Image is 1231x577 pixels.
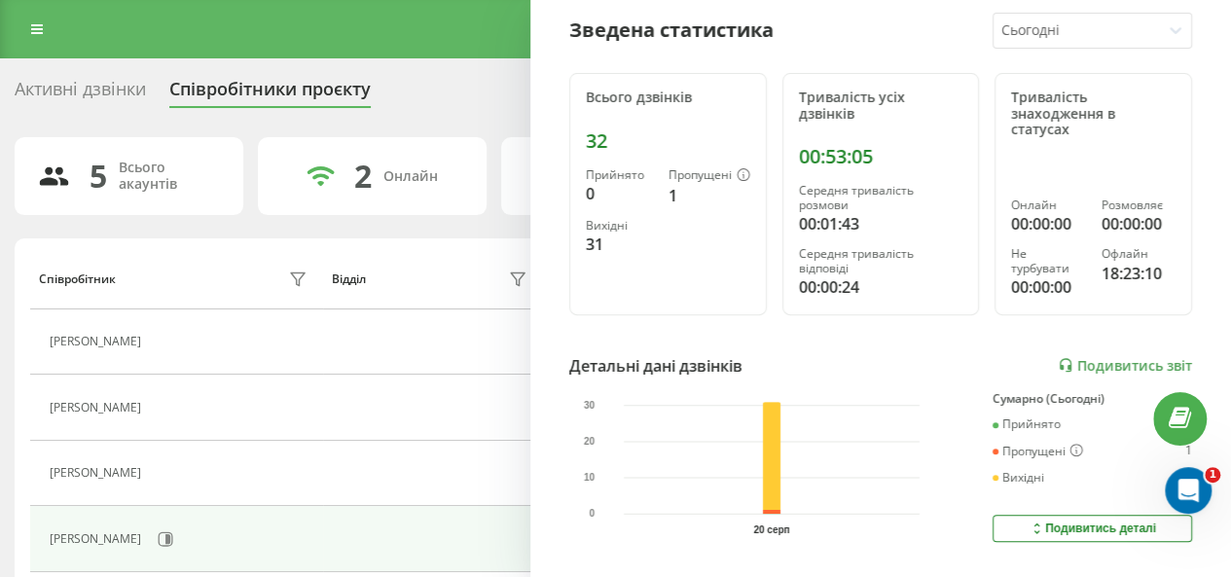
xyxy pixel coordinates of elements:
div: Тривалість усіх дзвінків [799,90,963,123]
div: Тривалість знаходження в статусах [1011,90,1176,138]
div: Вихідні [586,219,653,233]
text: 10 [584,472,596,483]
div: Пропущені [993,444,1083,459]
div: Офлайн [1102,247,1176,261]
div: Співробітник [39,272,116,286]
div: Пропущені [669,168,750,184]
div: Відділ [332,272,366,286]
div: Онлайн [383,168,438,185]
div: Всього акаунтів [119,160,220,193]
div: Всього дзвінків [586,90,750,106]
div: 1 [1185,444,1192,459]
div: 00:00:00 [1102,212,1176,235]
div: Прийнято [993,417,1061,431]
div: Подивитись деталі [1029,521,1156,536]
span: 1 [1205,467,1220,483]
text: 20 [584,436,596,447]
iframe: Intercom live chat [1165,467,1212,514]
div: Середня тривалість відповіді [799,247,963,275]
div: 0 [586,182,653,205]
div: 32 [586,129,750,153]
div: 00:00:00 [1011,212,1085,235]
text: 0 [590,508,596,519]
div: [PERSON_NAME] [50,532,146,546]
div: 00:53:05 [799,145,963,168]
text: 20 серп [753,524,789,535]
div: Сумарно (Сьогодні) [993,392,1192,406]
div: Середня тривалість розмови [799,184,963,212]
div: 31 [586,233,653,256]
button: Подивитись деталі [993,515,1192,542]
div: Онлайн [1011,198,1085,212]
div: Вихідні [993,471,1044,485]
div: Співробітники проєкту [169,79,371,109]
div: Не турбувати [1011,247,1085,275]
div: Прийнято [586,168,653,182]
div: 5 [90,158,107,195]
div: 1 [669,184,750,207]
div: [PERSON_NAME] [50,401,146,415]
a: Подивитись звіт [1058,357,1192,374]
text: 30 [584,400,596,411]
div: [PERSON_NAME] [50,335,146,348]
div: Зведена статистика [569,16,774,45]
div: Активні дзвінки [15,79,146,109]
div: 2 [354,158,372,195]
div: 00:00:24 [799,275,963,299]
div: 18:23:10 [1102,262,1176,285]
div: [PERSON_NAME] [50,466,146,480]
div: Детальні дані дзвінків [569,354,742,378]
div: 00:01:43 [799,212,963,235]
div: Розмовляє [1102,198,1176,212]
div: 00:00:00 [1011,275,1085,299]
